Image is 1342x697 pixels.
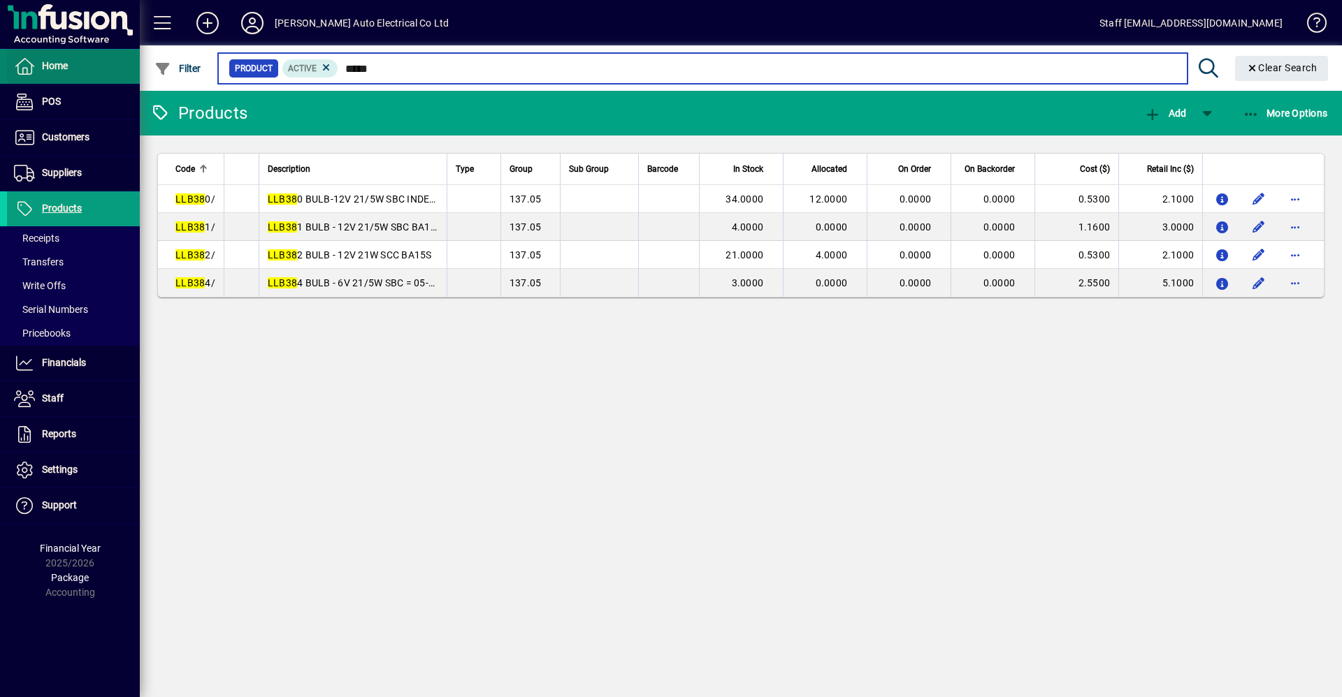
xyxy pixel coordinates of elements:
[175,249,205,261] em: LLB38
[268,277,297,288] em: LLB38
[983,221,1016,233] span: 0.0000
[14,328,71,339] span: Pricebooks
[175,277,215,288] span: 4/
[51,572,89,583] span: Package
[150,102,247,124] div: Products
[14,256,64,267] span: Transfers
[965,161,1015,177] span: On Backorder
[14,304,88,315] span: Serial Numbers
[809,193,847,205] span: 12.0000
[1243,108,1328,119] span: More Options
[733,161,763,177] span: In Stock
[792,161,860,177] div: Allocated
[268,221,442,233] span: 1 BULB - 12V 21/5W SBC BA15D
[7,226,140,250] a: Receipts
[40,543,101,554] span: Financial Year
[268,193,475,205] span: 0 BULB-12V 21/5W SBC INDEX BAY15D
[7,49,140,84] a: Home
[900,277,932,288] span: 0.0000
[900,221,932,233] span: 0.0000
[7,274,140,298] a: Write Offs
[708,161,776,177] div: In Stock
[1141,101,1190,126] button: Add
[1248,244,1270,266] button: Edit
[960,161,1027,177] div: On Backorder
[42,392,64,404] span: Staff
[42,464,78,475] span: Settings
[268,277,446,288] span: 4 BULB - 6V 21/5W SBC = 05-066
[1297,3,1325,48] a: Knowledge Base
[1284,216,1306,238] button: More options
[726,193,763,205] span: 34.0000
[1248,188,1270,210] button: Edit
[7,298,140,321] a: Serial Numbers
[235,61,273,75] span: Product
[1118,241,1202,269] td: 2.1000
[732,277,764,288] span: 3.0000
[456,161,474,177] span: Type
[732,221,764,233] span: 4.0000
[811,161,847,177] span: Allocated
[1235,56,1329,81] button: Clear
[175,193,205,205] em: LLB38
[900,193,932,205] span: 0.0000
[42,428,76,439] span: Reports
[7,156,140,191] a: Suppliers
[510,221,542,233] span: 137.05
[456,161,492,177] div: Type
[268,249,297,261] em: LLB38
[14,280,66,291] span: Write Offs
[983,249,1016,261] span: 0.0000
[7,488,140,523] a: Support
[1118,185,1202,213] td: 2.1000
[42,167,82,178] span: Suppliers
[7,250,140,274] a: Transfers
[7,453,140,487] a: Settings
[1246,62,1318,73] span: Clear Search
[175,161,215,177] div: Code
[510,193,542,205] span: 137.05
[268,161,438,177] div: Description
[816,221,848,233] span: 0.0000
[1034,185,1118,213] td: 0.5300
[900,249,932,261] span: 0.0000
[7,120,140,155] a: Customers
[42,203,82,214] span: Products
[268,193,297,205] em: LLB38
[1284,244,1306,266] button: More options
[1080,161,1110,177] span: Cost ($)
[175,193,215,205] span: 0/
[42,357,86,368] span: Financials
[7,346,140,381] a: Financials
[1144,108,1186,119] span: Add
[510,249,542,261] span: 137.05
[230,10,275,36] button: Profile
[151,56,205,81] button: Filter
[1248,272,1270,294] button: Edit
[816,249,848,261] span: 4.0000
[282,59,338,78] mat-chip: Activation Status: Active
[876,161,944,177] div: On Order
[1239,101,1332,126] button: More Options
[185,10,230,36] button: Add
[1284,272,1306,294] button: More options
[268,161,310,177] span: Description
[647,161,691,177] div: Barcode
[42,96,61,107] span: POS
[1248,216,1270,238] button: Edit
[983,277,1016,288] span: 0.0000
[569,161,609,177] span: Sub Group
[268,221,297,233] em: LLB38
[510,277,542,288] span: 137.05
[1034,241,1118,269] td: 0.5300
[1118,213,1202,241] td: 3.0000
[1034,213,1118,241] td: 1.1600
[898,161,931,177] span: On Order
[7,321,140,345] a: Pricebooks
[1284,188,1306,210] button: More options
[42,131,89,142] span: Customers
[1118,269,1202,297] td: 5.1000
[268,249,432,261] span: 2 BULB - 12V 21W SCC BA15S
[42,60,68,71] span: Home
[7,381,140,416] a: Staff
